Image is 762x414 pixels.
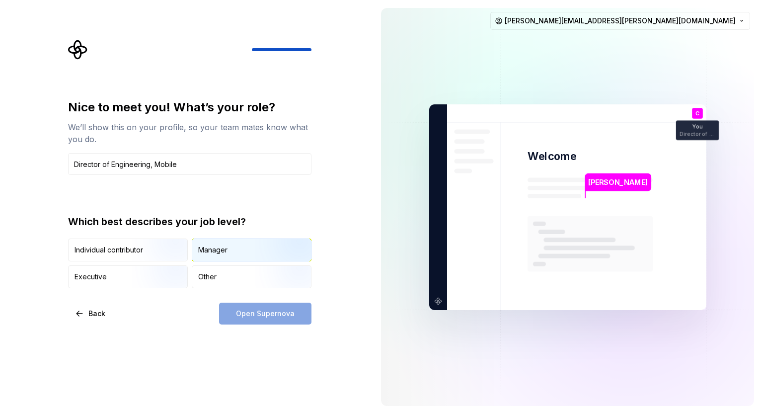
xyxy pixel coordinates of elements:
p: C [695,110,699,116]
div: Nice to meet you! What’s your role? [68,99,311,115]
div: Manager [198,245,228,255]
p: You [692,124,702,129]
button: Back [68,303,114,325]
div: Executive [75,272,107,282]
span: Back [88,309,105,319]
input: Job title [68,153,311,175]
p: Welcome [528,149,576,164]
button: [PERSON_NAME][EMAIL_ADDRESS][PERSON_NAME][DOMAIN_NAME] [490,12,750,30]
div: Other [198,272,217,282]
div: We’ll show this on your profile, so your team mates know what you do. [68,121,311,145]
div: Individual contributor [75,245,143,255]
span: [PERSON_NAME][EMAIL_ADDRESS][PERSON_NAME][DOMAIN_NAME] [505,16,736,26]
svg: Supernova Logo [68,40,88,60]
p: [PERSON_NAME] [588,176,648,187]
p: Director of Engineering, Mobile [680,131,715,137]
div: Which best describes your job level? [68,215,311,229]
